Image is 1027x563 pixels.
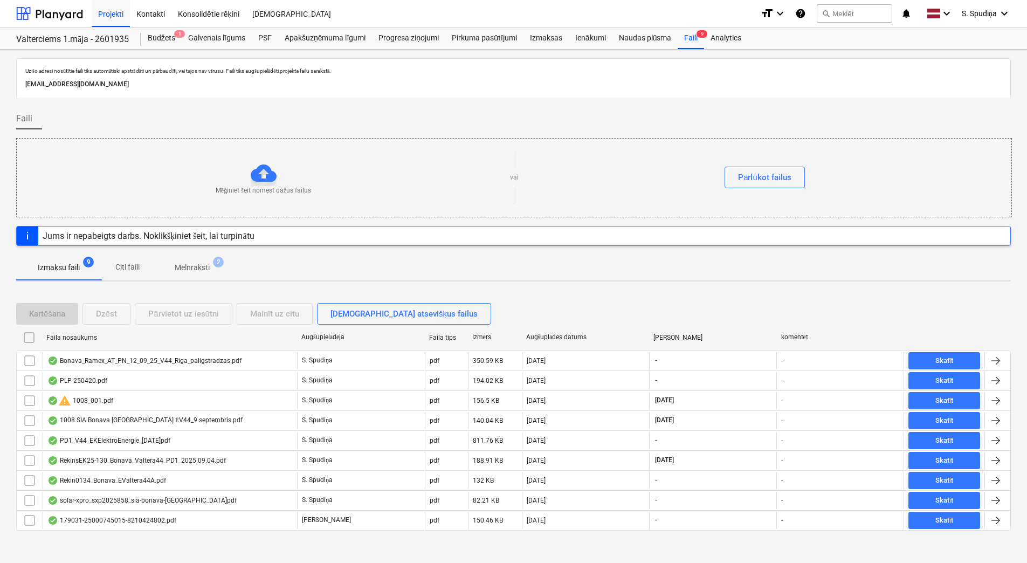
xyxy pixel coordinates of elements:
[781,397,783,404] div: -
[697,30,707,38] span: 9
[141,28,182,49] div: Budžets
[302,376,333,385] p: S. Spudiņa
[935,495,954,507] div: Skatīt
[330,307,478,321] div: [DEMOGRAPHIC_DATA] atsevišķus failus
[940,7,953,20] i: keyboard_arrow_down
[523,28,569,49] a: Izmaksas
[761,7,774,20] i: format_size
[527,457,546,464] div: [DATE]
[16,34,128,45] div: Valterciems 1.māja - 2601935
[935,355,954,367] div: Skatīt
[527,397,546,404] div: [DATE]
[430,417,439,424] div: pdf
[114,262,140,273] p: Citi faili
[908,432,980,449] button: Skatīt
[302,416,333,425] p: S. Spudiņa
[317,303,491,325] button: [DEMOGRAPHIC_DATA] atsevišķus failus
[781,517,783,524] div: -
[372,28,445,49] a: Progresa ziņojumi
[935,375,954,387] div: Skatīt
[182,28,252,49] a: Galvenais līgums
[47,394,113,407] div: 1008_001.pdf
[908,352,980,369] button: Skatīt
[216,186,311,195] p: Mēģiniet šeit nomest dažus failus
[430,357,439,365] div: pdf
[781,457,783,464] div: -
[445,28,523,49] a: Pirkuma pasūtījumi
[654,456,675,465] span: [DATE]
[510,173,518,182] p: vai
[781,417,783,424] div: -
[654,436,658,445] span: -
[527,377,546,385] div: [DATE]
[704,28,748,49] a: Analytics
[781,333,900,341] div: komentēt
[526,333,645,341] div: Augšuplādes datums
[654,476,658,485] span: -
[473,517,503,524] div: 150.46 KB
[47,496,237,505] div: solar-xpro_sxp2025858_sia-bonava-[GEOGRAPHIC_DATA]pdf
[141,28,182,49] a: Budžets1
[302,396,333,405] p: S. Spudiņa
[935,455,954,467] div: Skatīt
[47,356,58,365] div: OCR pabeigts
[430,517,439,524] div: pdf
[908,472,980,489] button: Skatīt
[47,416,58,425] div: OCR pabeigts
[612,28,678,49] a: Naudas plūsma
[908,372,980,389] button: Skatīt
[47,476,166,485] div: Rekin0134_Bonava_EValtera44A.pdf
[527,437,546,444] div: [DATE]
[278,28,372,49] a: Apakšuzņēmuma līgumi
[473,417,503,424] div: 140.04 KB
[47,436,170,445] div: PD1_V44_EKElektroEnergie_[DATE]pdf
[527,497,546,504] div: [DATE]
[473,457,503,464] div: 188.91 KB
[47,456,226,465] div: RekinsEK25-130_Bonava_Valtera44_PD1_2025.09.04.pdf
[25,67,1002,74] p: Uz šo adresi nosūtītie faili tiks automātiski apstrādāti un pārbaudīti, vai tajos nav vīrusu. Fai...
[935,475,954,487] div: Skatīt
[973,511,1027,563] div: Chat Widget
[83,257,94,267] span: 9
[430,477,439,484] div: pdf
[472,333,518,341] div: Izmērs
[781,477,783,484] div: -
[781,497,783,504] div: -
[654,496,658,505] span: -
[38,262,80,273] p: Izmaksu faili
[473,397,499,404] div: 156.5 KB
[569,28,612,49] a: Ienākumi
[430,377,439,385] div: pdf
[998,7,1011,20] i: keyboard_arrow_down
[47,396,58,405] div: OCR pabeigts
[822,9,830,18] span: search
[678,28,704,49] div: Faili
[654,376,658,385] span: -
[47,436,58,445] div: OCR pabeigts
[429,334,464,341] div: Faila tips
[473,357,503,365] div: 350.59 KB
[430,397,439,404] div: pdf
[654,356,658,365] span: -
[908,452,980,469] button: Skatīt
[817,4,892,23] button: Meklēt
[302,356,333,365] p: S. Spudiņa
[908,512,980,529] button: Skatīt
[252,28,278,49] a: PSF
[302,496,333,505] p: S. Spudiņa
[430,437,439,444] div: pdf
[302,436,333,445] p: S. Spudiņa
[473,437,503,444] div: 811.76 KB
[527,477,546,484] div: [DATE]
[678,28,704,49] a: Faili9
[302,476,333,485] p: S. Spudiņa
[301,333,421,341] div: Augšupielādēja
[16,138,1012,217] div: Mēģiniet šeit nomest dažus failusvaiPārlūkot failus
[653,334,773,341] div: [PERSON_NAME]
